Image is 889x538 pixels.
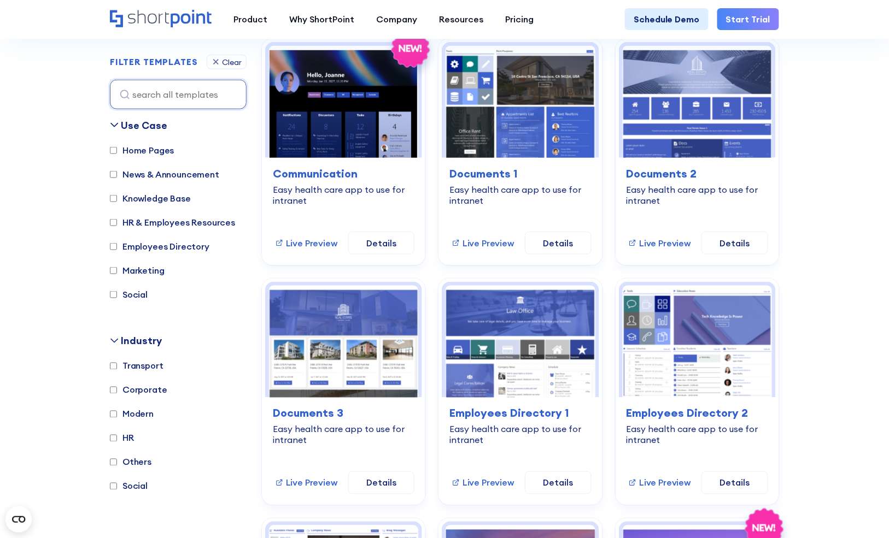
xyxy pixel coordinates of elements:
[110,80,247,109] input: search all templates
[376,13,417,26] div: Company
[110,407,154,421] label: Modern
[278,8,365,30] a: Why ShortPoint
[110,243,117,250] input: Employees Directory
[110,219,117,226] input: HR & Employees Resources
[623,286,772,398] img: Employees Directory 2
[525,232,592,255] a: Details
[269,46,418,158] img: Communication
[110,195,117,202] input: Knowledge Base
[110,216,235,229] label: HR & Employees Resources
[110,411,117,418] input: Modern
[110,144,174,157] label: Home Pages
[275,237,337,250] a: Live Preview
[494,8,545,30] a: Pricing
[449,165,591,182] h3: Documents 1
[428,8,494,30] a: Resources
[110,168,219,181] label: News & Announcement
[628,476,691,489] a: Live Preview
[110,431,134,445] label: HR
[273,405,414,422] h3: Documents 3
[110,10,212,28] a: Home
[110,264,165,277] label: Marketing
[273,424,414,446] div: Easy health care app to use for intranet
[365,8,428,30] a: Company
[628,237,691,250] a: Live Preview
[110,387,117,394] input: Corporate
[275,476,337,489] a: Live Preview
[449,184,591,206] div: Easy health care app to use for intranet
[273,184,414,206] div: Easy health care app to use for intranet
[110,291,117,298] input: Social
[627,184,768,206] div: Easy health care app to use for intranet
[110,171,117,178] input: News & Announcement
[110,359,163,373] label: Transport
[110,192,191,205] label: Knowledge Base
[110,483,117,490] input: Social
[439,13,483,26] div: Resources
[623,46,772,158] img: Documents 2
[348,232,415,255] a: Details
[110,240,209,253] label: Employees Directory
[348,471,415,494] a: Details
[121,118,167,133] div: Use Case
[222,58,242,66] div: Clear
[223,8,278,30] a: Product
[449,424,591,446] div: Easy health care app to use for intranet
[273,165,414,182] h3: Communication
[110,147,117,154] input: Home Pages
[121,334,162,348] div: Industry
[269,286,418,398] img: Documents 3
[525,471,592,494] a: Details
[701,471,768,494] a: Details
[452,237,514,250] a: Live Preview
[446,46,595,158] img: Documents 1
[627,165,768,182] h3: Documents 2
[5,506,32,533] button: Open CMP widget
[110,480,148,493] label: Social
[449,405,591,422] h3: Employees Directory 1
[110,459,117,466] input: Others
[289,13,354,26] div: Why ShortPoint
[505,13,534,26] div: Pricing
[110,57,198,67] h2: FILTER TEMPLATES
[110,383,167,397] label: Corporate
[627,405,768,422] h3: Employees Directory 2
[452,476,514,489] a: Live Preview
[717,8,779,30] a: Start Trial
[110,267,117,274] input: Marketing
[110,456,151,469] label: Others
[110,363,117,370] input: Transport
[701,232,768,255] a: Details
[233,13,267,26] div: Product
[110,288,148,301] label: Social
[446,286,595,398] img: Employees Directory 1
[627,424,768,446] div: Easy health care app to use for intranet
[625,8,709,30] a: Schedule Demo
[834,486,889,538] iframe: Chat Widget
[110,435,117,442] input: HR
